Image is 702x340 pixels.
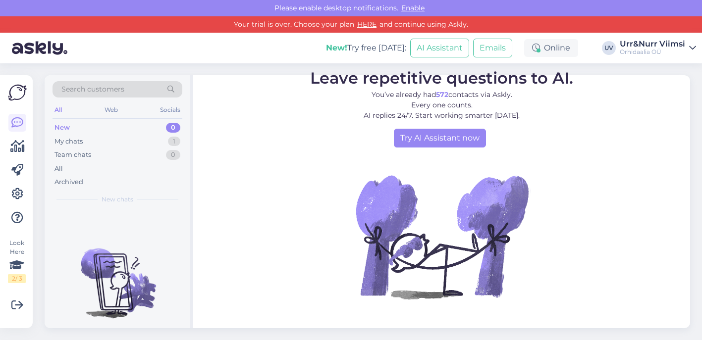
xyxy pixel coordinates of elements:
div: Team chats [54,150,91,160]
button: AI Assistant [410,39,469,57]
img: No Chat active [353,147,531,326]
div: UV [602,41,616,55]
div: Web [103,103,120,116]
div: All [54,164,63,174]
span: Leave repetitive questions to AI. [310,68,573,88]
img: Askly Logo [8,83,27,102]
span: Search customers [61,84,124,95]
span: Enable [398,3,428,12]
a: Try AI Assistant now [394,129,486,147]
div: Online [524,39,578,57]
div: Try free [DATE]: [326,42,406,54]
span: New chats [102,195,133,204]
b: New! [326,43,347,52]
div: 2 / 3 [8,274,26,283]
div: 1 [168,137,180,146]
div: New [54,123,70,133]
div: 0 [166,150,180,160]
div: All [53,103,64,116]
div: Look Here [8,239,26,283]
div: Socials [158,103,182,116]
a: Urr&Nurr ViimsiOrhidaalia OÜ [620,40,696,56]
img: No chats [45,231,190,320]
div: My chats [54,137,83,146]
div: 0 [166,123,180,133]
div: Orhidaalia OÜ [620,48,685,56]
a: HERE [354,20,379,29]
b: 572 [436,90,448,99]
p: You’ve already had contacts via Askly. Every one counts. AI replies 24/7. Start working smarter [... [310,90,573,121]
button: Emails [473,39,512,57]
div: Urr&Nurr Viimsi [620,40,685,48]
div: Archived [54,177,83,187]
